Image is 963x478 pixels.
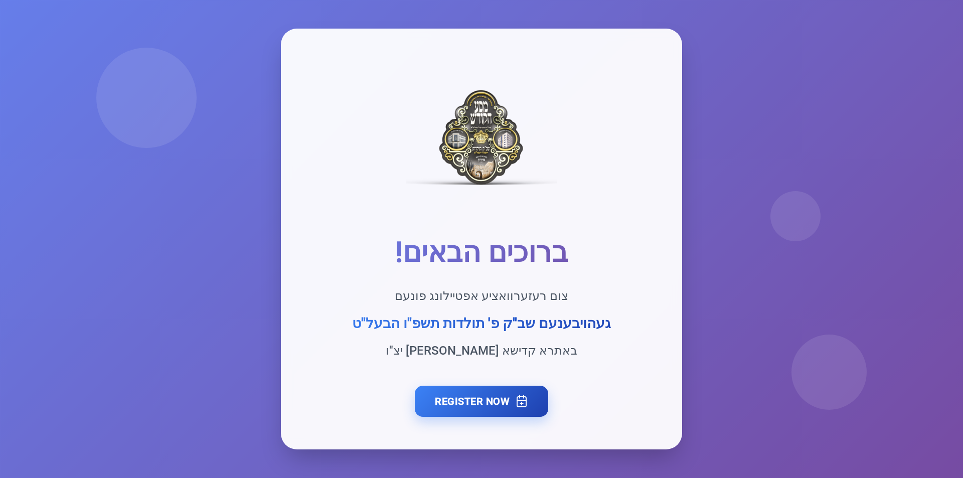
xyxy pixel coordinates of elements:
[313,285,650,307] p: צום רעזערוואציע אפטיילונג פונעם
[313,340,650,362] p: באתרא קדישא [PERSON_NAME] יצ"ו
[406,61,557,212] img: Meron Toldos Logo
[313,311,650,336] p: געהויבענעם שב"ק פ' תולדות תשפ"ו הבעל"ט
[415,386,548,417] a: Register Now
[313,236,650,269] h1: ברוכים הבאים!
